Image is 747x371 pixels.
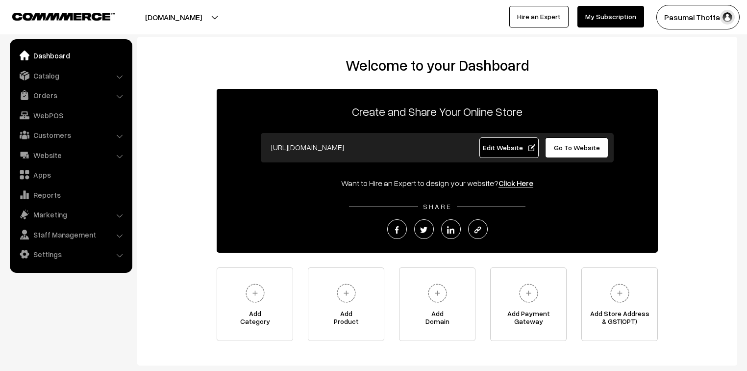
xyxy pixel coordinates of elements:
span: Go To Website [554,143,600,152]
a: Hire an Expert [509,6,569,27]
span: Add Payment Gateway [491,310,566,329]
span: Add Category [217,310,293,329]
a: Click Here [498,178,533,188]
button: [DOMAIN_NAME] [111,5,236,29]
img: plus.svg [424,280,451,307]
h2: Welcome to your Dashboard [147,56,727,74]
span: SHARE [418,202,457,211]
a: AddProduct [308,267,384,341]
a: Add Store Address& GST(OPT) [581,267,658,341]
img: plus.svg [242,280,269,307]
a: Reports [12,186,129,204]
a: AddDomain [399,267,475,341]
a: Dashboard [12,47,129,64]
a: Website [12,146,129,164]
a: Add PaymentGateway [490,267,567,341]
a: COMMMERCE [12,10,98,22]
img: plus.svg [606,280,633,307]
span: Edit Website [483,143,535,152]
a: Go To Website [545,137,608,158]
img: plus.svg [515,280,542,307]
a: AddCategory [217,267,293,341]
a: Customers [12,126,129,144]
a: Catalog [12,67,129,84]
a: Marketing [12,206,129,223]
p: Create and Share Your Online Store [217,103,658,120]
span: Add Domain [399,310,475,329]
img: COMMMERCE [12,13,115,20]
a: Orders [12,86,129,104]
img: user [720,10,735,25]
span: Add Store Address & GST(OPT) [582,310,657,329]
a: Settings [12,245,129,263]
a: Apps [12,166,129,184]
a: Staff Management [12,226,129,243]
img: plus.svg [333,280,360,307]
div: Want to Hire an Expert to design your website? [217,177,658,189]
button: Pasumai Thotta… [656,5,740,29]
a: My Subscription [577,6,644,27]
span: Add Product [308,310,384,329]
a: WebPOS [12,106,129,124]
a: Edit Website [479,137,539,158]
